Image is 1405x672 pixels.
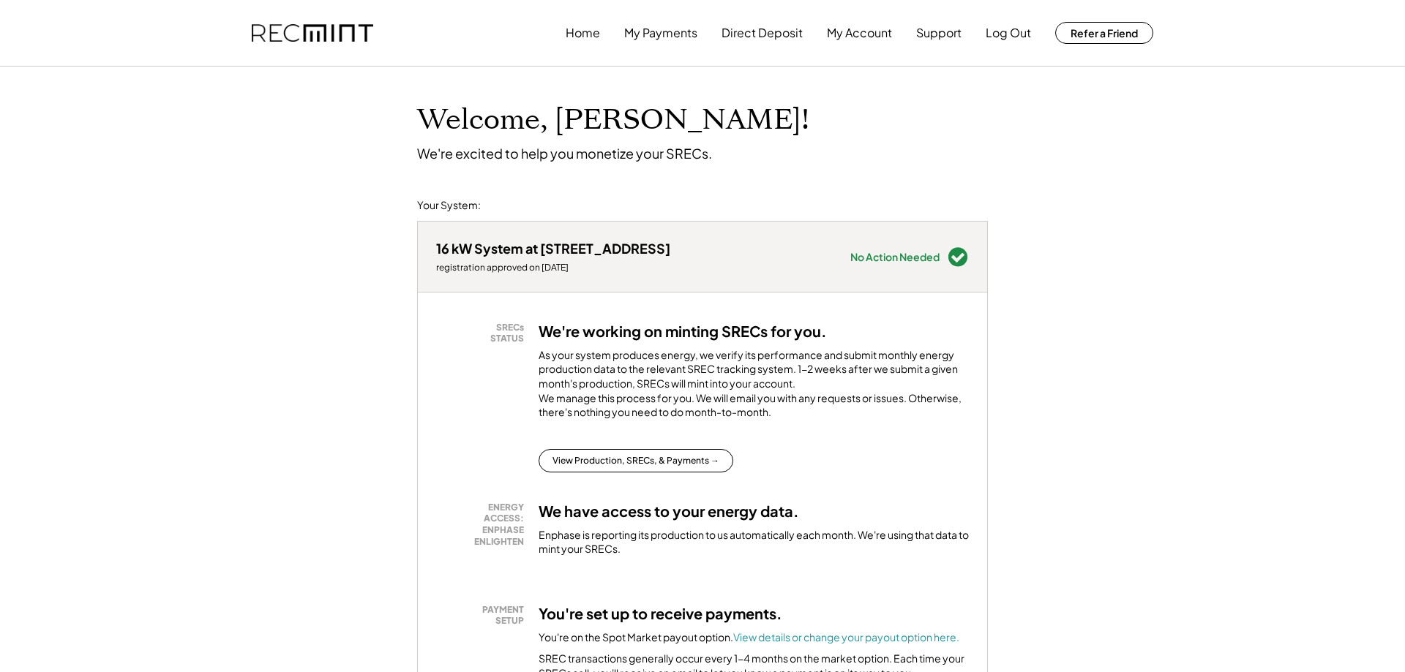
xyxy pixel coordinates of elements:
h3: You're set up to receive payments. [539,604,782,623]
div: Enphase is reporting its production to us automatically each month. We're using that data to mint... [539,528,969,556]
button: View Production, SRECs, & Payments → [539,449,733,472]
div: registration approved on [DATE] [436,262,670,273]
a: View details or change your payout option here. [733,630,959,643]
div: 16 kW System at [STREET_ADDRESS] [436,240,670,257]
button: Home [566,18,600,48]
h3: We have access to your energy data. [539,502,799,521]
div: Your System: [417,198,481,213]
div: No Action Needed [850,252,940,262]
div: SRECs STATUS [443,322,524,344]
div: ENERGY ACCESS: ENPHASE ENLIGHTEN [443,502,524,547]
button: Direct Deposit [722,18,803,48]
div: We're excited to help you monetize your SRECs. [417,145,712,162]
img: recmint-logotype%403x.png [252,24,373,42]
h1: Welcome, [PERSON_NAME]! [417,103,809,137]
button: Refer a Friend [1055,22,1153,44]
h3: We're working on minting SRECs for you. [539,322,827,341]
button: Log Out [986,18,1031,48]
div: You're on the Spot Market payout option. [539,630,959,645]
button: My Payments [624,18,697,48]
button: My Account [827,18,892,48]
button: Support [916,18,962,48]
div: As your system produces energy, we verify its performance and submit monthly energy production da... [539,348,969,427]
div: PAYMENT SETUP [443,604,524,627]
